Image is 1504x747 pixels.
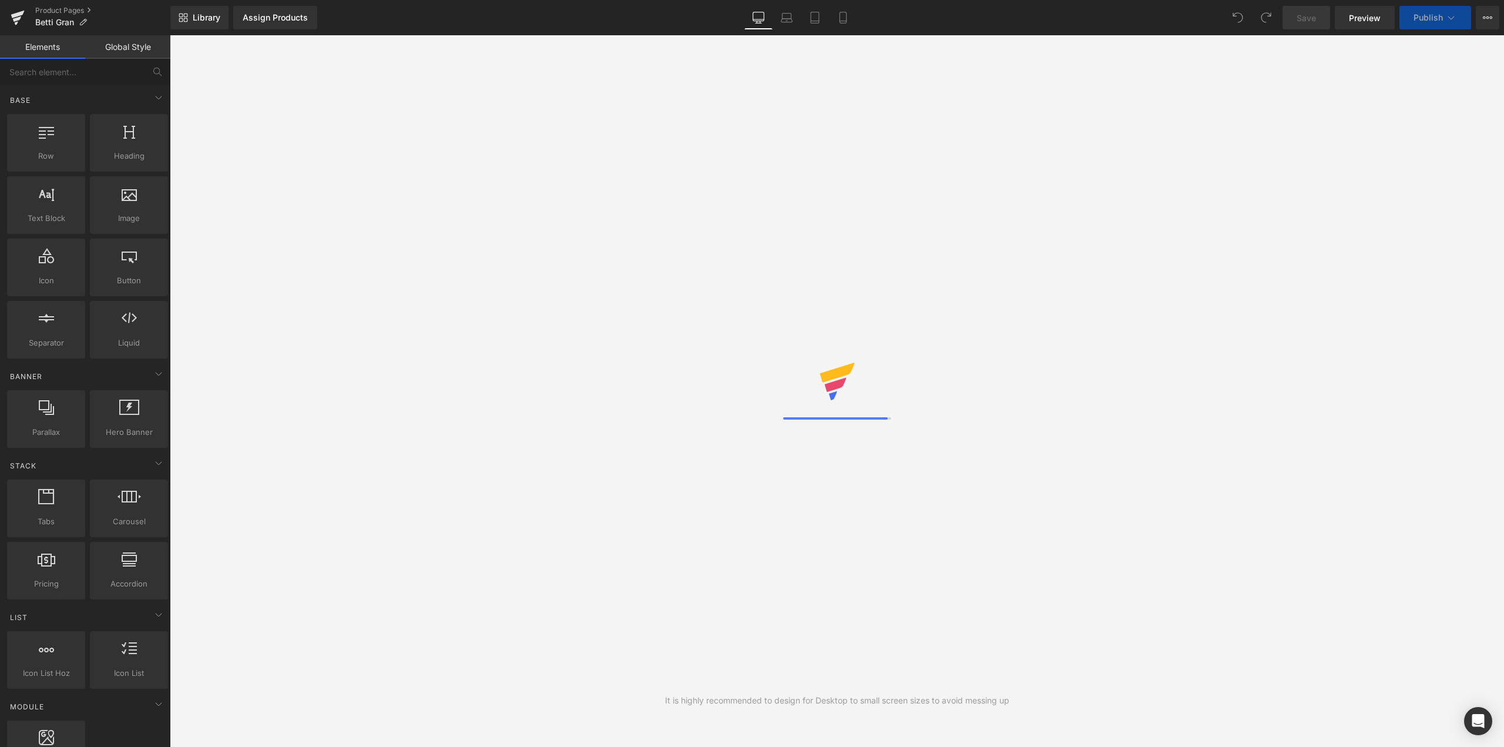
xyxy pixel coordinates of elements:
[1349,12,1381,24] span: Preview
[9,371,43,382] span: Banner
[93,515,164,528] span: Carousel
[829,6,857,29] a: Mobile
[243,13,308,22] div: Assign Products
[11,337,82,349] span: Separator
[1226,6,1250,29] button: Undo
[11,667,82,679] span: Icon List Hoz
[801,6,829,29] a: Tablet
[35,6,170,15] a: Product Pages
[11,150,82,162] span: Row
[1297,12,1316,24] span: Save
[9,95,32,106] span: Base
[93,337,164,349] span: Liquid
[9,701,45,712] span: Module
[93,212,164,225] span: Image
[1335,6,1395,29] a: Preview
[1399,6,1471,29] button: Publish
[9,612,29,623] span: List
[1414,13,1443,22] span: Publish
[35,18,74,27] span: Betti Gran
[93,274,164,287] span: Button
[1254,6,1278,29] button: Redo
[665,694,1009,707] div: It is highly recommended to design for Desktop to small screen sizes to avoid messing up
[93,426,164,438] span: Hero Banner
[9,460,38,471] span: Stack
[11,212,82,225] span: Text Block
[773,6,801,29] a: Laptop
[85,35,170,59] a: Global Style
[11,515,82,528] span: Tabs
[93,578,164,590] span: Accordion
[11,578,82,590] span: Pricing
[193,12,220,23] span: Library
[11,274,82,287] span: Icon
[170,6,229,29] a: New Library
[744,6,773,29] a: Desktop
[1464,707,1492,735] div: Open Intercom Messenger
[1476,6,1499,29] button: More
[93,667,164,679] span: Icon List
[11,426,82,438] span: Parallax
[93,150,164,162] span: Heading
